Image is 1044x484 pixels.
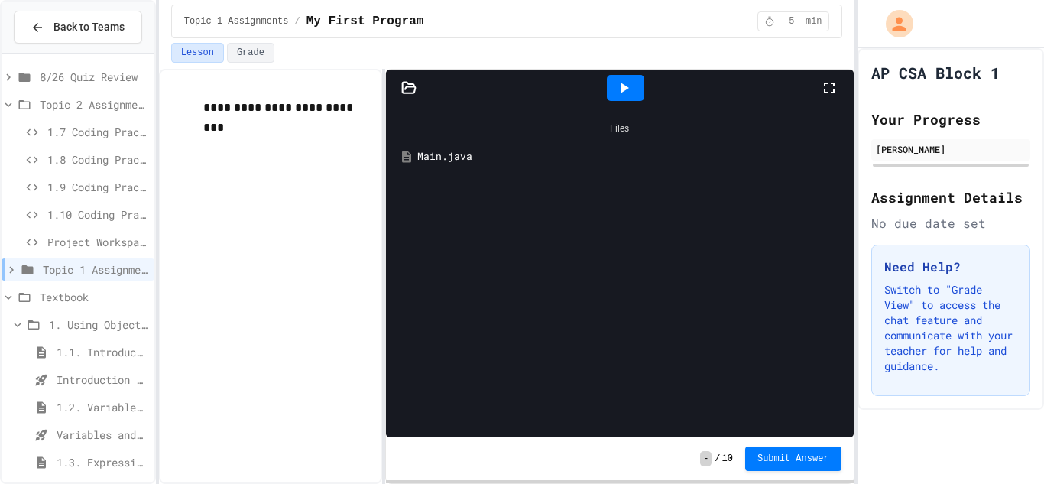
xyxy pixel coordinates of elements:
[871,109,1030,130] h2: Your Progress
[745,447,841,471] button: Submit Answer
[871,187,1030,208] h2: Assignment Details
[57,454,148,470] span: 1.3. Expressions and Output [New]
[700,451,712,466] span: -
[57,427,148,443] span: Variables and Data Types - Quiz
[40,69,148,85] span: 8/26 Quiz Review
[870,6,917,41] div: My Account
[40,289,148,305] span: Textbook
[876,142,1026,156] div: [PERSON_NAME]
[47,124,148,140] span: 1.7 Coding Practice
[806,15,822,28] span: min
[295,15,300,28] span: /
[57,344,148,360] span: 1.1. Introduction to Algorithms, Programming, and Compilers
[306,12,424,31] span: My First Program
[884,282,1017,374] p: Switch to "Grade View" to access the chat feature and communicate with your teacher for help and ...
[227,43,274,63] button: Grade
[871,62,1000,83] h1: AP CSA Block 1
[47,179,148,195] span: 1.9 Coding Practice
[417,149,844,164] div: Main.java
[57,399,148,415] span: 1.2. Variables and Data Types
[871,214,1030,232] div: No due date set
[184,15,289,28] span: Topic 1 Assignments
[757,453,829,465] span: Submit Answer
[47,206,148,223] span: 1.10 Coding Practice
[47,234,148,250] span: Project Workspace
[43,261,148,278] span: Topic 1 Assignments
[57,372,148,388] span: Introduction to Algorithms, Programming, and Compilers
[53,19,125,35] span: Back to Teams
[884,258,1017,276] h3: Need Help?
[394,114,845,143] div: Files
[715,453,720,465] span: /
[49,317,148,333] span: 1. Using Objects and Methods
[40,96,148,112] span: Topic 2 Assignments
[14,11,142,44] button: Back to Teams
[171,43,224,63] button: Lesson
[47,151,148,167] span: 1.8 Coding Practice
[722,453,733,465] span: 10
[780,15,804,28] span: 5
